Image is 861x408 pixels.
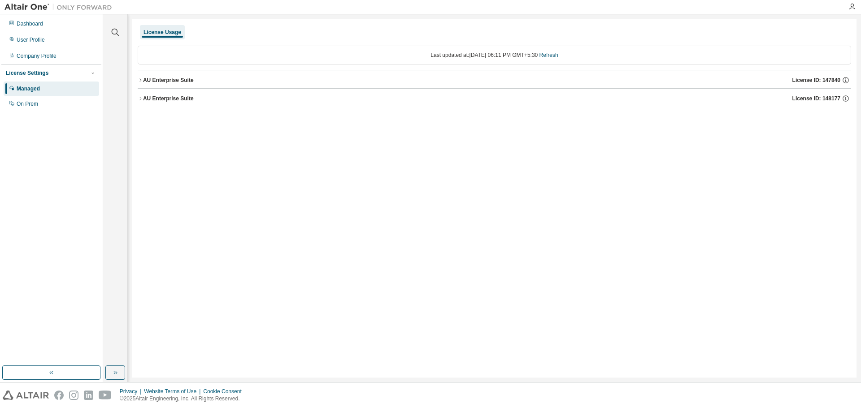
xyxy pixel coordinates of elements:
div: Company Profile [17,52,57,60]
div: Managed [17,85,40,92]
p: © 2025 Altair Engineering, Inc. All Rights Reserved. [120,395,247,403]
img: facebook.svg [54,391,64,400]
button: AU Enterprise SuiteLicense ID: 148177 [138,89,851,108]
div: AU Enterprise Suite [143,95,194,102]
img: youtube.svg [99,391,112,400]
div: Cookie Consent [203,388,247,395]
span: License ID: 148177 [792,95,840,102]
div: Website Terms of Use [144,388,203,395]
img: linkedin.svg [84,391,93,400]
div: Privacy [120,388,144,395]
div: On Prem [17,100,38,107]
img: altair_logo.svg [3,391,49,400]
div: License Usage [143,29,181,36]
div: User Profile [17,36,45,43]
button: AU Enterprise SuiteLicense ID: 147840 [138,70,851,90]
img: Altair One [4,3,117,12]
a: Refresh [539,52,558,58]
div: AU Enterprise Suite [143,77,194,84]
div: Last updated at: [DATE] 06:11 PM GMT+5:30 [138,46,851,64]
img: instagram.svg [69,391,78,400]
div: License Settings [6,69,48,77]
span: License ID: 147840 [792,77,840,84]
div: Dashboard [17,20,43,27]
